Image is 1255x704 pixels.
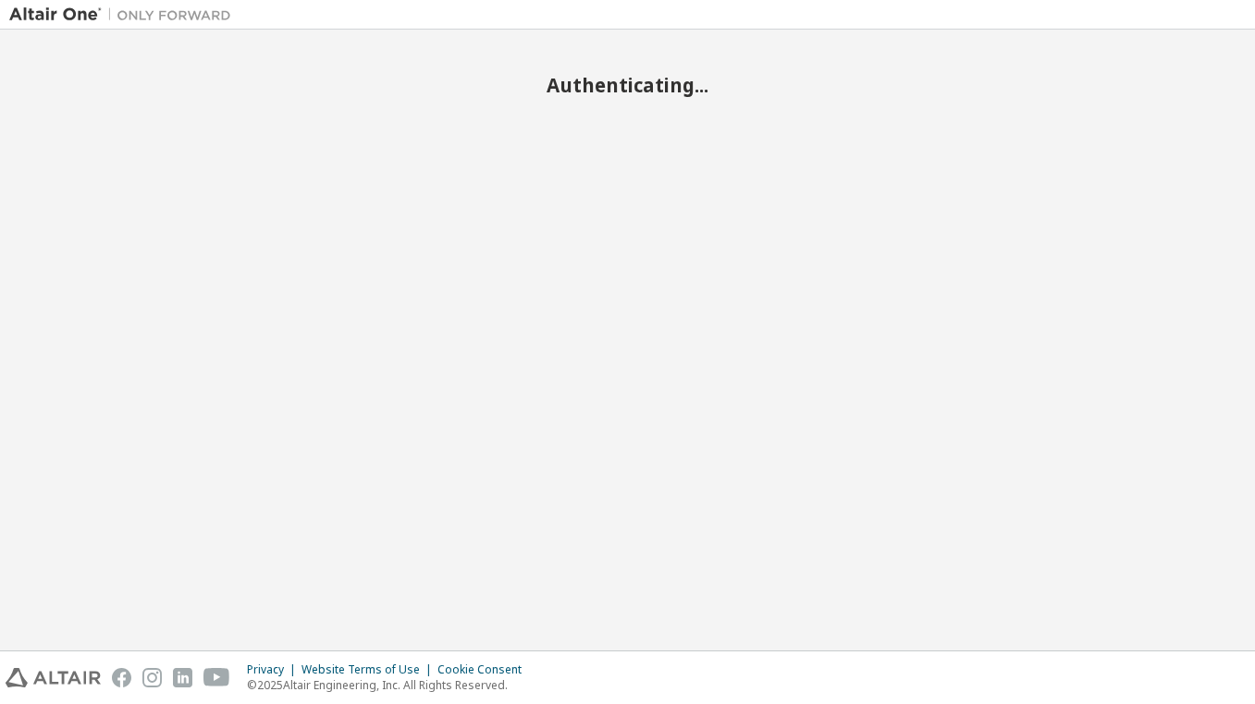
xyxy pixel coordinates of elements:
p: © 2025 Altair Engineering, Inc. All Rights Reserved. [247,677,533,693]
img: youtube.svg [203,668,230,687]
img: Altair One [9,6,240,24]
img: linkedin.svg [173,668,192,687]
div: Privacy [247,662,301,677]
h2: Authenticating... [9,73,1246,97]
img: facebook.svg [112,668,131,687]
img: altair_logo.svg [6,668,101,687]
div: Cookie Consent [437,662,533,677]
img: instagram.svg [142,668,162,687]
div: Website Terms of Use [301,662,437,677]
